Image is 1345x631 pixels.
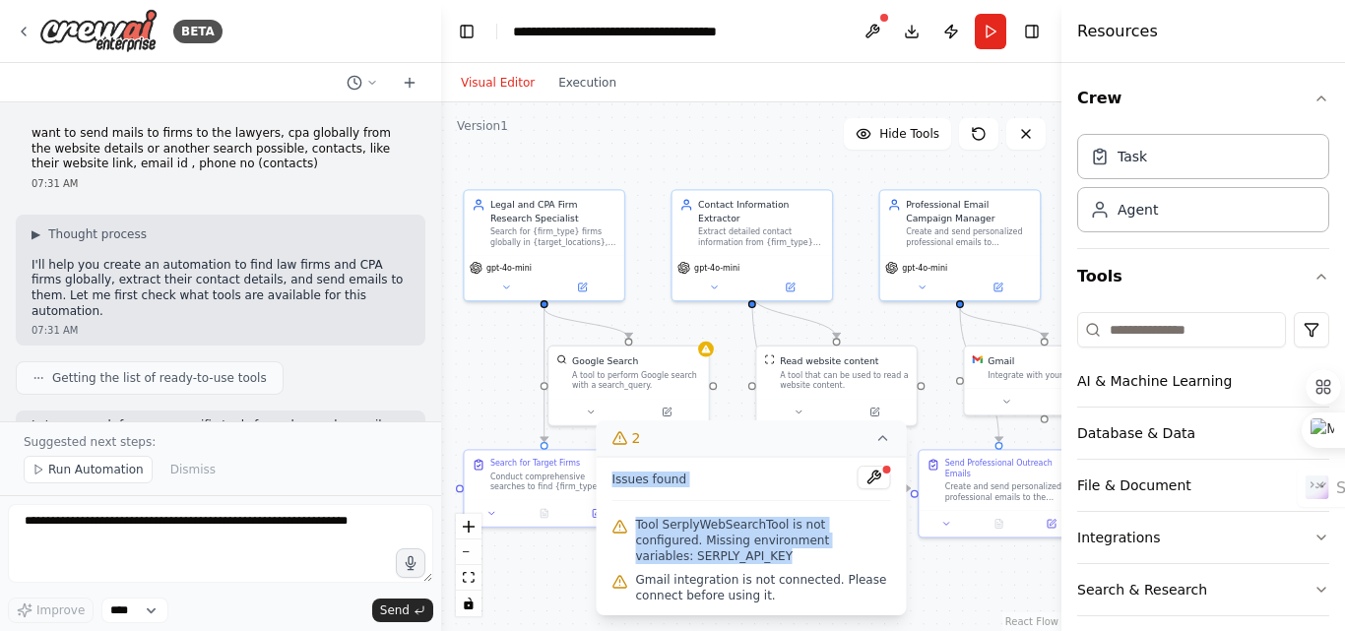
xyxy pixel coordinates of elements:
button: Dismiss [160,456,225,483]
nav: breadcrumb [513,22,735,41]
g: Edge from 1fcb8c99-522e-447e-8e2b-f566535e1f7f to f83ffd1b-2a6e-4261-a5cc-bd01fcce81de [953,308,1051,338]
button: 2 [597,420,907,457]
span: Gmail integration is not connected. Please connect before using it. [636,572,891,603]
span: Hide Tools [879,126,939,142]
div: GmailGmailIntegrate with your Gmail [963,346,1125,416]
button: Visual Editor [449,71,546,95]
div: Gmail [988,354,1014,367]
div: Send Professional Outreach Emails [945,458,1071,478]
span: Tool SerplyWebSearchTool is not configured. Missing environment variables: SERPLY_API_KEY [636,517,891,564]
p: I'll help you create an automation to find law firms and CPA firms globally, extract their contac... [32,258,410,319]
span: gpt-4o-mini [694,263,739,274]
button: Hide left sidebar [453,18,480,45]
div: Version 1 [457,118,508,134]
img: Logo [39,9,158,53]
g: Edge from 5a1b6cc2-1ecb-4598-8c6f-8d98448a7acc to bc5d5901-2352-4425-9f65-0e567d838fee [860,481,910,494]
button: Open in side panel [961,280,1035,295]
button: zoom out [456,539,481,565]
div: Google Search [572,354,638,367]
div: Create and send personalized professional emails to the identified {firm_type} firms using their ... [945,481,1071,502]
button: Crew [1077,71,1329,126]
a: React Flow attribution [1005,616,1058,627]
button: Open in side panel [630,405,704,420]
p: want to send mails to firms to the lawyers, cpa globally from the website details or another sear... [32,126,410,172]
g: Edge from 955f2f31-ee0a-4d27-bac2-82e01f0ffb64 to 2e148964-6629-47b2-897c-50b719ac943a [745,295,843,339]
span: 2 [632,428,641,448]
button: Open in side panel [1046,394,1120,410]
button: zoom in [456,514,481,539]
div: Legal and CPA Firm Research SpecialistSearch for {firm_type} firms globally in {target_locations}... [463,189,625,301]
button: Tools [1077,249,1329,304]
div: React Flow controls [456,514,481,616]
h4: Resources [1077,20,1158,43]
button: Click to speak your automation idea [396,548,425,578]
div: Search for {firm_type} firms globally in {target_locations}, focusing on finding reputable firms ... [490,227,616,248]
img: Gmail [972,354,983,365]
img: ScrapeWebsiteTool [764,354,775,365]
button: Open in side panel [574,506,618,522]
div: Legal and CPA Firm Research Specialist [490,199,616,224]
div: Integrate with your Gmail [988,370,1117,381]
div: Task [1118,147,1147,166]
div: Contact Information ExtractorExtract detailed contact information from {firm_type} firm websites ... [671,189,833,301]
div: Agent [1118,200,1158,220]
button: Hide right sidebar [1018,18,1046,45]
button: No output available [972,516,1027,532]
div: SerplyWebSearchToolGoogle SearchA tool to perform Google search with a search_query. [547,346,710,426]
button: No output available [517,506,572,522]
button: Execution [546,71,628,95]
button: Switch to previous chat [339,71,386,95]
span: Dismiss [170,462,216,477]
div: ScrapeWebsiteToolRead website contentA tool that can be used to read a website content. [755,346,918,426]
button: Send [372,599,433,622]
button: Database & Data [1077,408,1329,459]
button: Hide Tools [844,118,951,150]
div: Search for Target FirmsConduct comprehensive searches to find {firm_type} firms in {target_locati... [463,449,625,528]
div: Crew [1077,126,1329,248]
div: Conduct comprehensive searches to find {firm_type} firms in {target_locations} that match the cri... [490,472,616,492]
div: Professional Email Campaign ManagerCreate and send personalized professional emails to {firm_type... [878,189,1041,301]
button: Integrations [1077,512,1329,563]
button: Open in side panel [545,280,619,295]
p: Let me search for more specific tools for web search, email sending, and contact extraction: [32,418,410,449]
span: Thought process [48,226,147,242]
img: SerplyWebSearchTool [556,354,567,365]
span: ▶ [32,226,40,242]
div: 07:31 AM [32,176,410,191]
button: Run Automation [24,456,153,483]
div: Contact Information Extractor [698,199,824,224]
span: gpt-4o-mini [902,263,947,274]
span: Getting the list of ready-to-use tools [52,370,267,386]
div: Read website content [780,354,878,367]
div: Professional Email Campaign Manager [906,199,1032,224]
div: Create and send personalized professional emails to {firm_type} firms using the extracted contact... [906,227,1032,248]
g: Edge from 1f0aff8a-ea74-4fb7-a88b-7e892a5e0608 to f6e18c9f-f3f6-4f80-aa3d-486fc90c00a9 [538,308,635,338]
span: Send [380,602,410,618]
div: A tool to perform Google search with a search_query. [572,370,701,391]
span: Run Automation [48,462,144,477]
button: File & Document [1077,460,1329,511]
button: ▶Thought process [32,226,147,242]
button: Improve [8,598,94,623]
div: Send Professional Outreach EmailsCreate and send personalized professional emails to the identifi... [918,449,1080,537]
div: 07:31 AM [32,323,410,338]
button: Open in side panel [838,405,912,420]
button: toggle interactivity [456,591,481,616]
button: Search & Research [1077,564,1329,615]
span: gpt-4o-mini [486,263,532,274]
p: Suggested next steps: [24,434,417,450]
g: Edge from 1f0aff8a-ea74-4fb7-a88b-7e892a5e0608 to 96b50d81-937b-4818-97b1-5d16395e591e [538,308,550,442]
div: Search for Target Firms [490,458,580,469]
button: Open in side panel [753,280,827,295]
span: Improve [36,602,85,618]
button: AI & Machine Learning [1077,355,1329,407]
button: fit view [456,565,481,591]
div: BETA [173,20,223,43]
button: Start a new chat [394,71,425,95]
div: A tool that can be used to read a website content. [780,370,909,391]
button: Open in side panel [1029,516,1073,532]
div: Extract detailed contact information from {firm_type} firm websites including email addresses, ph... [698,227,824,248]
span: Issues found [612,472,687,487]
